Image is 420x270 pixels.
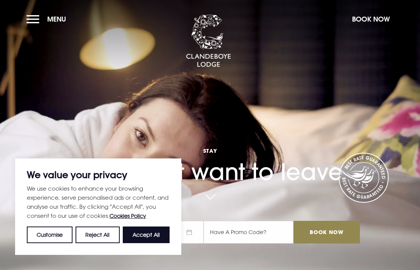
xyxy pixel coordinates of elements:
[15,158,181,255] div: We value your privacy
[123,227,170,243] button: Accept All
[186,15,231,68] img: Clandeboye Lodge
[27,170,170,179] p: We value your privacy
[76,227,119,243] button: Reject All
[27,184,170,220] p: We use cookies to enhance your browsing experience, serve personalised ads or content, and analys...
[60,130,360,185] h1: You won't want to leave
[293,221,360,244] input: Book Now
[27,227,73,243] button: Customise
[110,213,146,219] a: Cookies Policy
[26,11,70,27] button: Menu
[60,147,360,154] span: Stay
[47,15,66,23] span: Menu
[348,11,394,27] button: Book Now
[204,221,293,244] input: Have A Promo Code?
